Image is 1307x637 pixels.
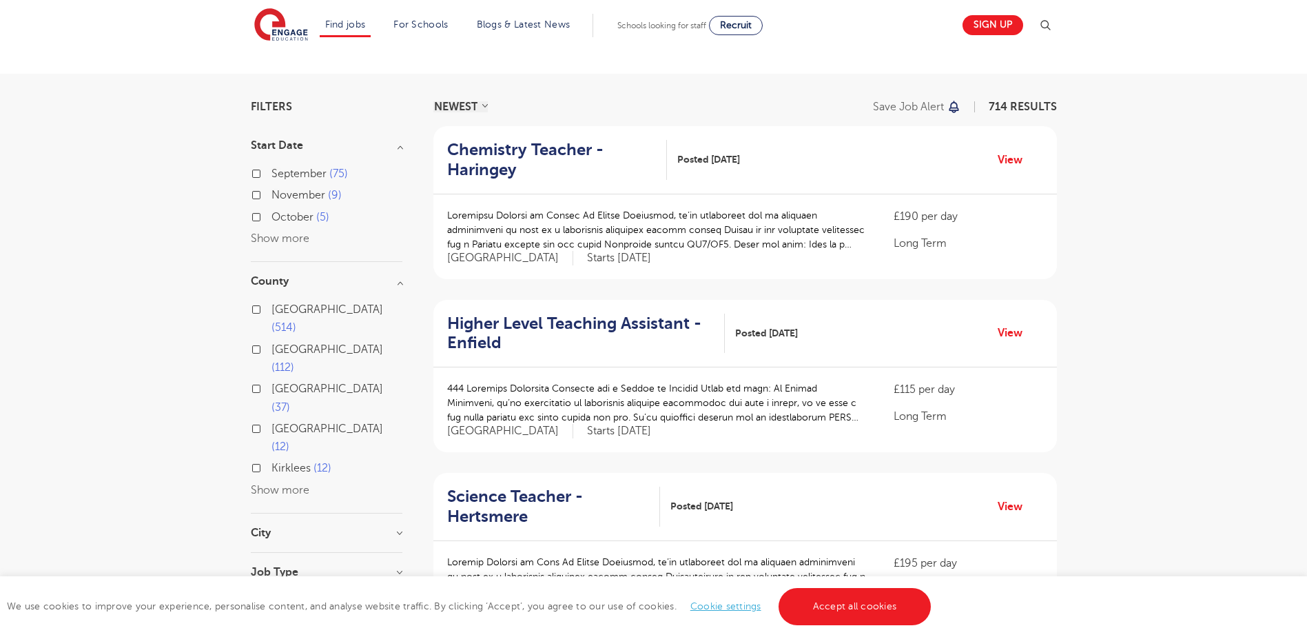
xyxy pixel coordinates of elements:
[477,19,570,30] a: Blogs & Latest News
[271,303,383,316] span: [GEOGRAPHIC_DATA]
[325,19,366,30] a: Find jobs
[447,251,573,265] span: [GEOGRAPHIC_DATA]
[720,20,752,30] span: Recruit
[587,424,651,438] p: Starts [DATE]
[735,326,798,341] span: Posted [DATE]
[251,232,309,245] button: Show more
[271,211,280,220] input: October 5
[447,487,660,527] a: Science Teacher - Hertsmere
[690,601,761,611] a: Cookie settings
[271,211,313,223] span: October
[316,211,329,223] span: 5
[251,276,402,287] h3: County
[894,555,1042,572] p: £195 per day
[251,527,402,538] h3: City
[271,383,280,392] input: [GEOGRAPHIC_DATA] 37
[251,567,402,578] h3: Job Type
[271,423,383,435] span: [GEOGRAPHIC_DATA]
[271,441,289,453] span: 12
[254,8,308,43] img: Engage Education
[251,484,309,496] button: Show more
[873,101,962,112] button: Save job alert
[7,601,934,611] span: We use cookies to improve your experience, personalise content, and analyse website traffic. By c...
[313,462,331,474] span: 12
[998,151,1033,169] a: View
[271,168,327,180] span: September
[894,408,1042,425] p: Long Term
[271,361,294,374] span: 112
[617,21,706,30] span: Schools looking for staff
[251,140,402,151] h3: Start Date
[328,189,342,201] span: 9
[393,19,448,30] a: For Schools
[447,424,573,438] span: [GEOGRAPHIC_DATA]
[251,101,292,112] span: Filters
[963,15,1023,35] a: Sign up
[271,168,280,176] input: September 75
[271,321,296,334] span: 514
[271,462,311,474] span: Kirklees
[670,499,733,514] span: Posted [DATE]
[447,208,867,252] p: Loremipsu Dolorsi am Consec Ad Elitse Doeiusmod, te’in utlaboreet dol ma aliquaen adminimveni qu ...
[447,381,867,425] p: 444 Loremips Dolorsita Consecte adi e Seddoe te Incidid Utlab etd magn: Al Enimad Minimveni, qu’n...
[271,423,280,432] input: [GEOGRAPHIC_DATA] 12
[709,16,763,35] a: Recruit
[894,235,1042,252] p: Long Term
[894,208,1042,225] p: £190 per day
[271,343,383,356] span: [GEOGRAPHIC_DATA]
[271,462,280,471] input: Kirklees 12
[271,383,383,395] span: [GEOGRAPHIC_DATA]
[447,314,725,354] a: Higher Level Teaching Assistant - Enfield
[447,140,667,180] a: Chemistry Teacher - Haringey
[989,101,1057,113] span: 714 RESULTS
[271,343,280,352] input: [GEOGRAPHIC_DATA] 112
[677,152,740,167] span: Posted [DATE]
[894,381,1042,398] p: £115 per day
[271,189,280,198] input: November 9
[873,101,944,112] p: Save job alert
[447,140,656,180] h2: Chemistry Teacher - Haringey
[271,189,325,201] span: November
[447,555,867,598] p: Loremip Dolorsi am Cons Ad Elitse Doeiusmod, te’in utlaboreet dol ma aliquaen adminimveni qu nost...
[329,168,348,180] span: 75
[271,401,290,414] span: 37
[271,303,280,312] input: [GEOGRAPHIC_DATA] 514
[447,487,649,527] h2: Science Teacher - Hertsmere
[779,588,932,625] a: Accept all cookies
[998,324,1033,342] a: View
[998,498,1033,516] a: View
[447,314,714,354] h2: Higher Level Teaching Assistant - Enfield
[587,251,651,265] p: Starts [DATE]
